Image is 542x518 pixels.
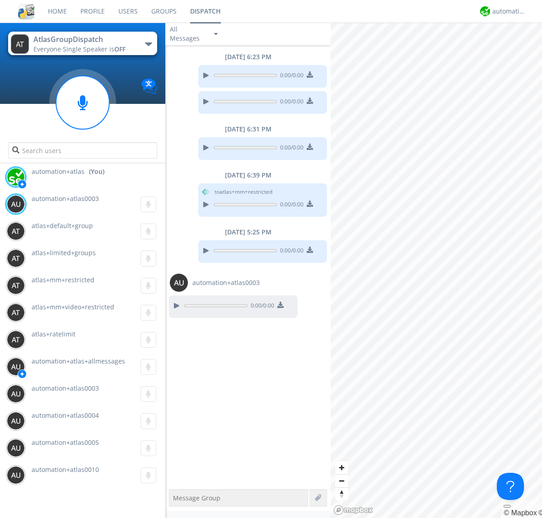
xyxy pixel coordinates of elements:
div: automation+atlas [492,7,526,16]
img: 373638.png [7,466,25,484]
iframe: Toggle Customer Support [497,473,524,500]
a: Mapbox [504,509,537,517]
span: atlas+default+group [32,221,93,230]
span: 0:00 / 0:00 [248,302,274,312]
img: download media button [277,302,284,308]
img: 373638.png [7,303,25,322]
span: automation+atlas0005 [32,438,99,447]
span: 0:00 / 0:00 [277,98,304,107]
span: to atlas+mm+restricted [215,188,272,196]
img: download media button [307,144,313,150]
div: [DATE] 6:39 PM [165,171,331,180]
div: [DATE] 5:25 PM [165,228,331,237]
span: 0:00 / 0:00 [277,201,304,210]
span: OFF [114,45,126,53]
span: 0:00 / 0:00 [277,144,304,154]
span: automation+atlas0004 [32,411,99,420]
img: 373638.png [170,274,188,292]
span: 0:00 / 0:00 [277,71,304,81]
img: caret-down-sm.svg [214,33,218,35]
img: d2d01cd9b4174d08988066c6d424eccd [7,168,25,186]
img: 373638.png [7,222,25,240]
span: 0:00 / 0:00 [277,247,304,257]
span: atlas+ratelimit [32,330,75,338]
button: Zoom in [335,461,348,474]
span: atlas+mm+video+restricted [32,303,114,311]
button: AtlasGroupDispatchEveryone·Single Speaker isOFF [8,32,157,55]
div: [DATE] 6:23 PM [165,52,331,61]
span: automation+atlas [32,167,84,176]
img: 373638.png [7,331,25,349]
img: 373638.png [7,412,25,430]
span: atlas+mm+restricted [32,275,94,284]
span: automation+atlas0003 [32,194,99,203]
img: cddb5a64eb264b2086981ab96f4c1ba7 [18,3,34,19]
img: 373638.png [7,385,25,403]
div: All Messages [170,25,206,43]
span: Single Speaker is [63,45,126,53]
img: 373638.png [11,34,29,54]
img: 373638.png [7,195,25,213]
button: Toggle attribution [504,505,511,508]
div: (You) [89,167,104,176]
img: 373638.png [7,276,25,294]
span: automation+atlas+allmessages [32,357,125,365]
img: d2d01cd9b4174d08988066c6d424eccd [480,6,490,16]
img: Translation enabled [141,79,157,94]
button: Zoom out [335,474,348,487]
img: 373638.png [7,439,25,457]
img: download media button [307,98,313,104]
span: automation+atlas0010 [32,465,99,474]
img: download media button [307,247,313,253]
div: AtlasGroupDispatch [33,34,135,45]
a: Mapbox logo [333,505,373,515]
span: automation+atlas0003 [32,384,99,392]
button: Reset bearing to north [335,487,348,500]
img: download media button [307,201,313,207]
span: automation+atlas0003 [192,278,260,287]
input: Search users [8,142,157,159]
img: download media button [307,71,313,78]
img: 373638.png [7,358,25,376]
div: Everyone · [33,45,135,54]
img: 373638.png [7,249,25,267]
div: [DATE] 6:31 PM [165,125,331,134]
span: atlas+limited+groups [32,248,96,257]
